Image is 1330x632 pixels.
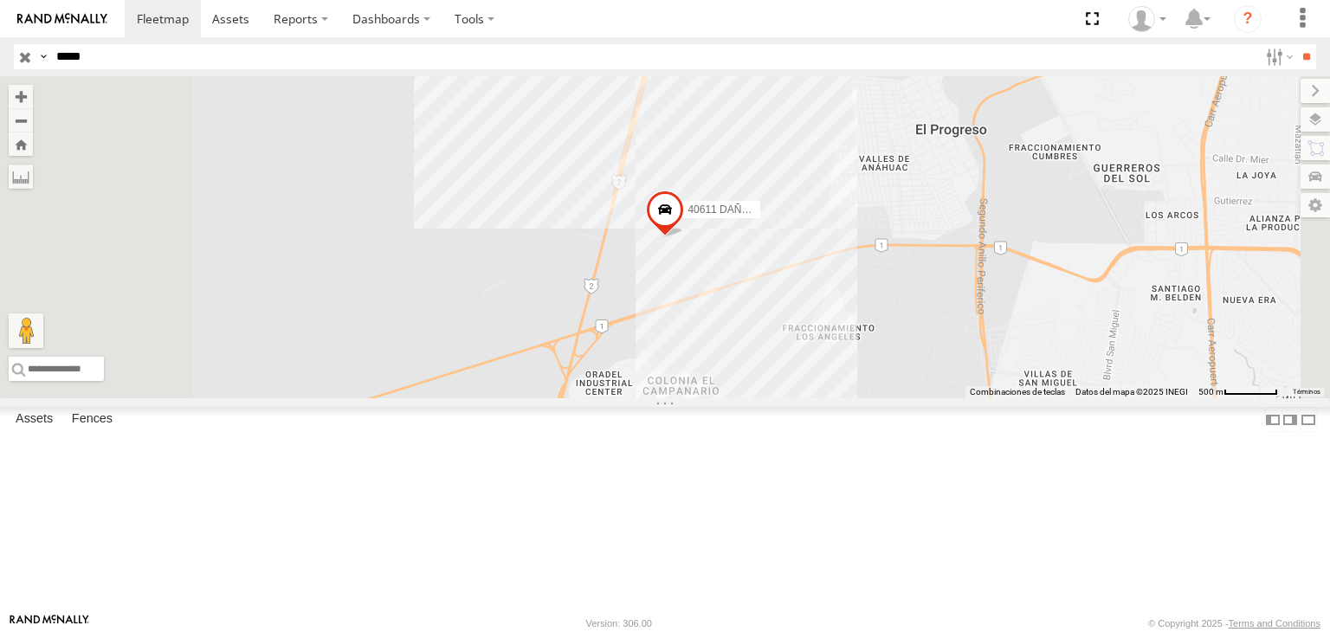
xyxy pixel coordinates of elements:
i: ? [1234,5,1262,33]
a: Términos (se abre en una nueva pestaña) [1293,389,1320,396]
a: Terms and Conditions [1229,618,1320,629]
button: Escala del mapa: 500 m por 59 píxeles [1193,386,1283,398]
div: Angel Dominguez [1122,6,1172,32]
button: Combinaciones de teclas [970,386,1065,398]
span: Datos del mapa ©2025 INEGI [1075,387,1188,397]
label: Search Filter Options [1259,44,1296,69]
div: © Copyright 2025 - [1148,618,1320,629]
img: rand-logo.svg [17,13,107,25]
label: Hide Summary Table [1300,407,1317,432]
button: Zoom Home [9,132,33,156]
label: Search Query [36,44,50,69]
label: Map Settings [1301,193,1330,217]
button: Arrastra al hombrecito al mapa para abrir Street View [9,313,43,348]
label: Dock Summary Table to the Left [1264,407,1282,432]
label: Measure [9,164,33,189]
button: Zoom in [9,85,33,108]
button: Zoom out [9,108,33,132]
span: 500 m [1198,387,1223,397]
div: Version: 306.00 [586,618,652,629]
a: Visit our Website [10,615,89,632]
span: 40611 DAÑADO [688,203,764,216]
label: Fences [63,408,121,432]
label: Assets [7,408,61,432]
label: Dock Summary Table to the Right [1282,407,1299,432]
